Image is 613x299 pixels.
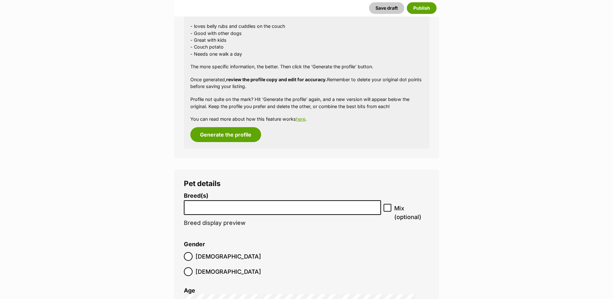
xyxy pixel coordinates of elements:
span: Mix (optional) [394,204,429,221]
p: Profile not quite on the mark? Hit ‘Generate the profile’ again, and a new version will appear be... [190,96,423,110]
button: Generate the profile [190,127,261,142]
strong: review the profile copy and edit for accuracy. [226,77,327,82]
p: Once generated, Remember to delete your original dot points before saving your listing. [190,76,423,90]
button: Publish [407,2,437,14]
label: Gender [184,241,205,248]
label: Age [184,287,195,294]
label: Breed(s) [184,193,381,199]
button: Save draft [369,2,404,14]
span: [DEMOGRAPHIC_DATA] [196,267,261,276]
a: here [296,116,305,122]
li: Breed display preview [184,193,381,233]
p: - loves belly rubs and cuddles on the couch - Good with other dogs - Great with kids - Couch pota... [190,23,423,57]
p: The more specific information, the better. Then click the ‘Generate the profile’ button. [190,63,423,70]
p: You can read more about how this feature works . [190,116,423,122]
span: Pet details [184,179,221,188]
span: [DEMOGRAPHIC_DATA] [196,252,261,261]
